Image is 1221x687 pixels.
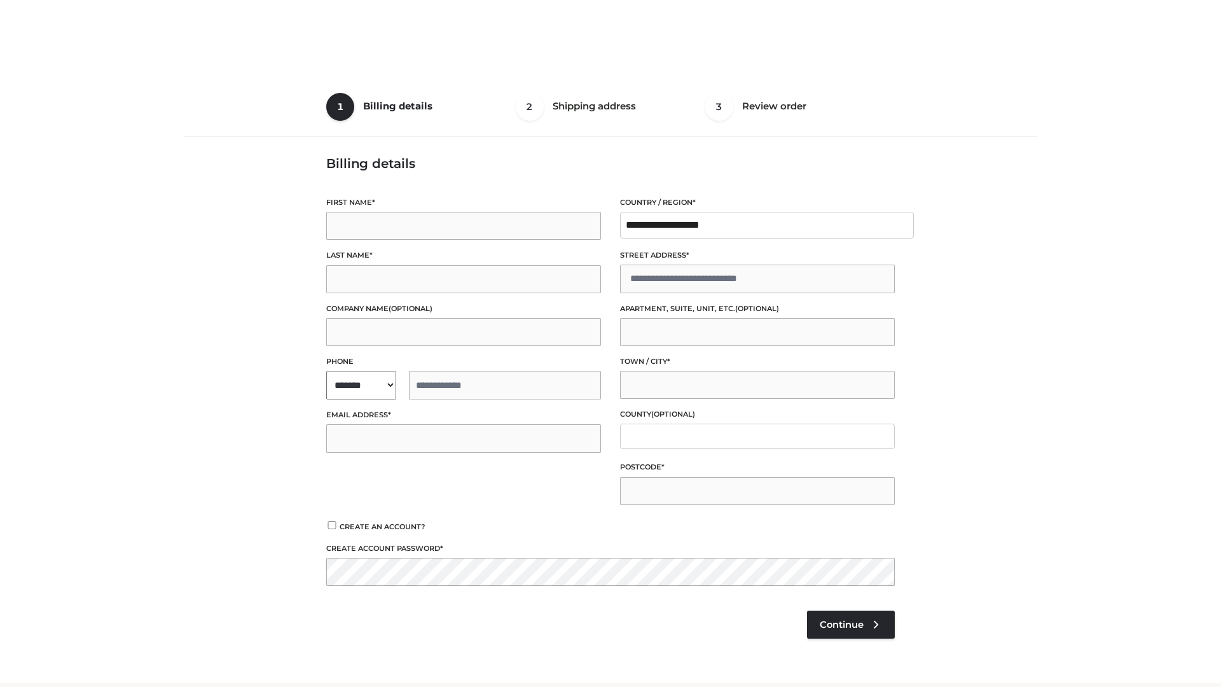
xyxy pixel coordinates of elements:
label: Country / Region [620,197,895,209]
span: (optional) [651,410,695,419]
label: Town / City [620,356,895,368]
label: Street address [620,249,895,261]
span: Review order [742,100,806,112]
span: 1 [326,93,354,121]
span: Shipping address [553,100,636,112]
span: Continue [820,619,864,630]
label: Last name [326,249,601,261]
label: Apartment, suite, unit, etc. [620,303,895,315]
label: First name [326,197,601,209]
label: Company name [326,303,601,315]
label: Postcode [620,461,895,473]
span: 2 [516,93,544,121]
h3: Billing details [326,156,895,171]
label: Create account password [326,543,895,555]
a: Continue [807,611,895,639]
span: (optional) [735,304,779,313]
span: (optional) [389,304,432,313]
span: 3 [705,93,733,121]
label: Email address [326,409,601,421]
label: Phone [326,356,601,368]
label: County [620,408,895,420]
span: Billing details [363,100,432,112]
input: Create an account? [326,521,338,529]
span: Create an account? [340,522,425,531]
